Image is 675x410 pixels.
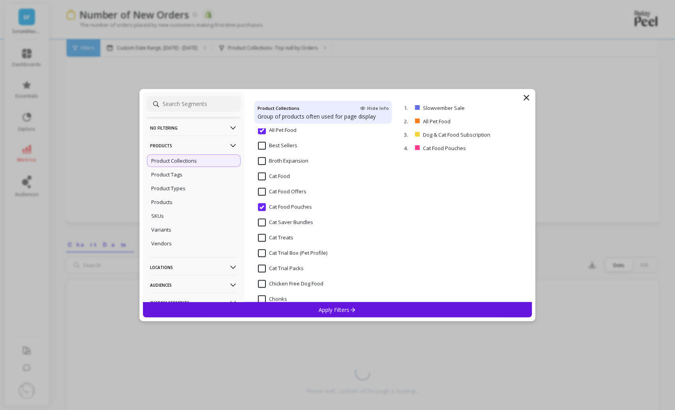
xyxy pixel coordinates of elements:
[258,188,306,196] span: Cat Food Offers
[151,199,172,206] p: Products
[258,173,290,180] span: Cat Food
[150,257,237,277] p: Locations
[258,219,313,226] span: Cat Saver Bundles
[258,265,304,273] span: Cat Trial Packs
[151,185,185,192] p: Product Types
[151,240,172,247] p: Vendors
[147,96,241,112] input: Search Segments
[258,126,297,134] span: All Pet Food
[319,306,356,314] p: Apply Filters
[258,104,299,113] h4: Product Collections
[150,275,237,295] p: Audiences
[151,226,171,233] p: Variants
[258,234,293,242] span: Cat Treats
[423,118,489,125] p: All Pet Food
[404,104,412,111] p: 1.
[258,113,389,121] p: Group of products often used for page display
[150,293,237,313] p: Custom Segments
[404,118,412,125] p: 2.
[258,142,297,150] span: Best Sellers
[150,118,237,138] p: No filtering
[258,157,308,165] span: Broth Expansion
[258,295,287,303] span: Chonks
[258,280,323,288] span: Chicken Free Dog Food
[151,171,182,178] p: Product Tags
[423,145,496,152] p: Cat Food Pouches
[150,135,237,156] p: Products
[360,105,389,111] span: Hide Info
[423,104,496,111] p: Slowvember Sale
[404,131,412,138] p: 3.
[258,249,327,257] span: Cat Trial Box (Pet Profile)
[423,131,508,138] p: Dog & Cat Food Subscription
[151,157,197,164] p: Product Collections
[151,212,164,219] p: SKUs
[404,145,412,152] p: 4.
[258,203,312,211] span: Cat Food Pouches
